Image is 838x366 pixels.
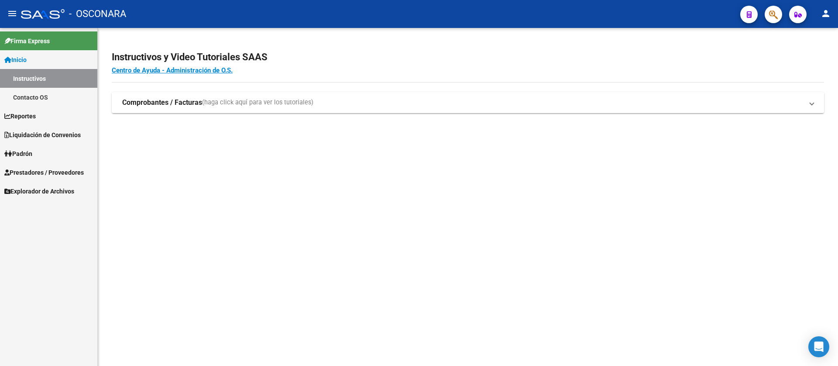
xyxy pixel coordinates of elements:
mat-icon: menu [7,8,17,19]
span: Liquidación de Convenios [4,130,81,140]
span: Explorador de Archivos [4,186,74,196]
span: - OSCONARA [69,4,126,24]
mat-expansion-panel-header: Comprobantes / Facturas(haga click aquí para ver los tutoriales) [112,92,824,113]
h2: Instructivos y Video Tutoriales SAAS [112,49,824,66]
span: (haga click aquí para ver los tutoriales) [202,98,313,107]
span: Reportes [4,111,36,121]
span: Firma Express [4,36,50,46]
span: Inicio [4,55,27,65]
a: Centro de Ayuda - Administración de O.S. [112,66,233,74]
span: Prestadores / Proveedores [4,168,84,177]
mat-icon: person [821,8,831,19]
strong: Comprobantes / Facturas [122,98,202,107]
div: Open Intercom Messenger [808,336,829,357]
span: Padrón [4,149,32,159]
